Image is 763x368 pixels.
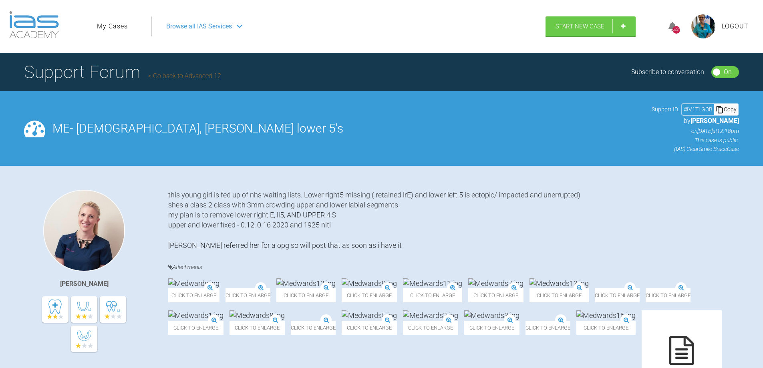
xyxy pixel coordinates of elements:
[230,310,285,320] img: Medwards8.jpg
[342,288,397,302] span: Click to enlarge
[656,288,701,302] span: Click to enlarge
[403,288,462,302] span: Click to enlarge
[652,105,678,114] span: Support ID
[652,136,739,145] p: This case is public.
[291,321,336,335] span: Click to enlarge
[682,105,714,114] div: # IV1TLGOB
[168,190,739,250] div: this young girl is fed up of nhs waiting lists. Lower right5 missing ( retained lrE) and lower le...
[166,21,232,32] span: Browse all IAS Services
[529,288,589,302] span: Click to enlarge
[691,14,715,38] img: profile.png
[403,321,458,335] span: Click to enlarge
[168,262,739,272] h4: Attachments
[724,67,732,77] div: On
[43,190,125,271] img: Olivia Nixon
[631,67,704,77] div: Subscribe to conversation
[468,278,523,288] img: Medwards7.jpg
[60,279,109,289] div: [PERSON_NAME]
[342,278,397,288] img: Medwards9.jpg
[468,288,523,302] span: Click to enlarge
[464,321,519,335] span: Click to enlarge
[546,16,636,36] a: Start New Case
[148,72,221,80] a: Go back to Advanced 12
[168,310,223,320] img: Medwards1.jpg
[595,288,650,302] span: Click to enlarge
[24,58,221,86] h1: Support Forum
[342,310,397,320] img: Medwards5.jpg
[9,11,59,38] img: logo-light.3e3ef733.png
[652,127,739,135] p: on [DATE] at 12:18pm
[97,21,128,32] a: My Cases
[342,321,397,335] span: Click to enlarge
[464,310,519,320] img: Medwards3.jpg
[230,321,285,335] span: Click to enlarge
[556,23,604,30] span: Start New Case
[168,278,219,288] img: Medwards.jpg
[576,321,636,335] span: Click to enlarge
[595,278,650,288] img: Medwards6.jpg
[525,321,570,335] span: Click to enlarge
[652,145,739,153] p: (IAS) ClearSmile Brace Case
[691,117,739,125] span: [PERSON_NAME]
[168,288,219,302] span: Click to enlarge
[52,123,644,135] h2: ME- [DEMOGRAPHIC_DATA], [PERSON_NAME] lower 5's
[529,278,589,288] img: Medwards13.jpg
[652,116,739,126] p: by
[714,104,738,115] div: Copy
[672,26,680,34] div: 5224
[225,288,270,302] span: Click to enlarge
[276,288,336,302] span: Click to enlarge
[403,278,462,288] img: Medwards11.jpg
[168,321,223,335] span: Click to enlarge
[276,278,336,288] img: Medwards12.jpg
[576,310,636,320] img: Medwards16.jpg
[403,310,458,320] img: Medwards2.jpg
[722,21,749,32] a: Logout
